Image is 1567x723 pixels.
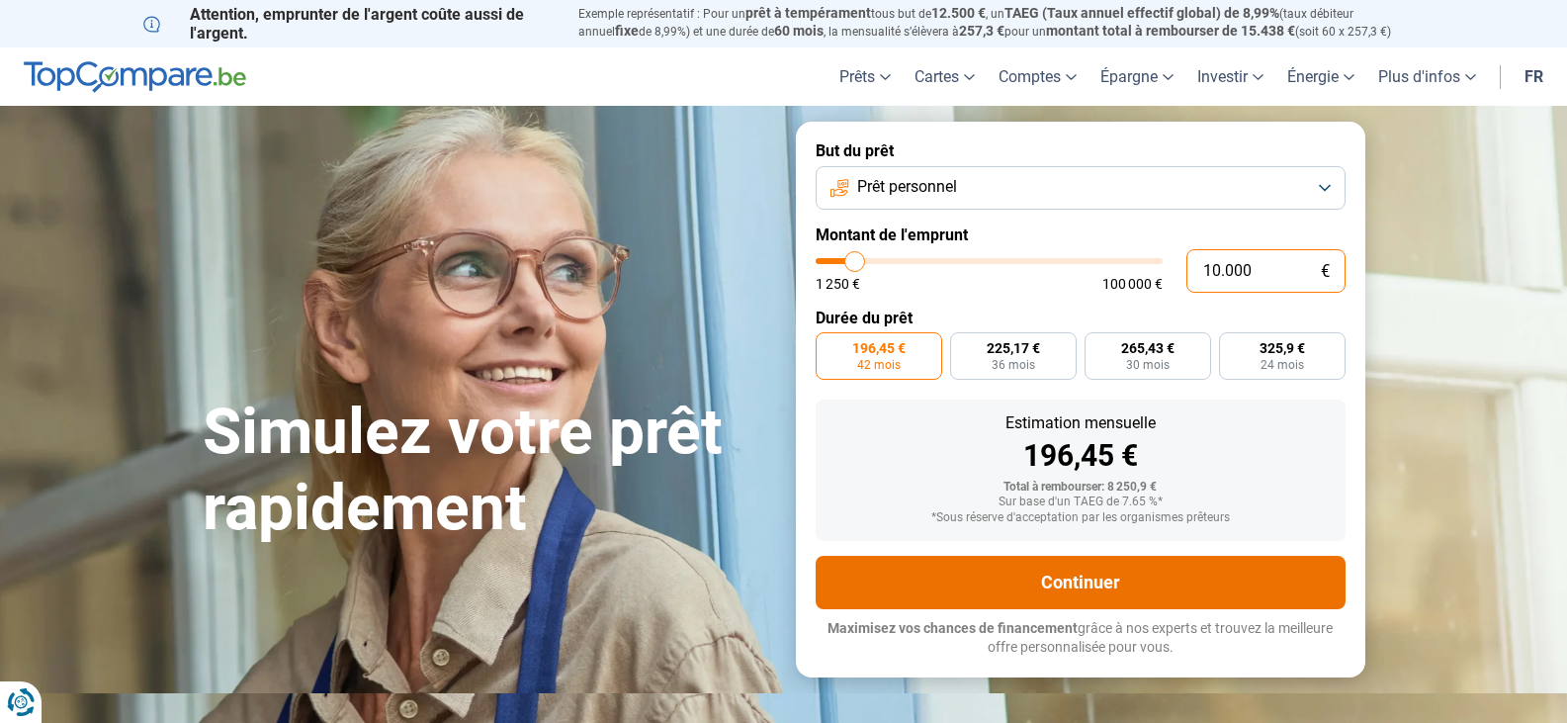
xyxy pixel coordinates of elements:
p: grâce à nos experts et trouvez la meilleure offre personnalisée pour vous. [816,619,1346,658]
span: 36 mois [992,359,1035,371]
span: 196,45 € [852,341,906,355]
span: 60 mois [774,23,824,39]
div: *Sous réserve d'acceptation par les organismes prêteurs [831,511,1330,525]
span: € [1321,263,1330,280]
a: Cartes [903,47,987,106]
label: Durée du prêt [816,309,1346,327]
button: Prêt personnel [816,166,1346,210]
span: 24 mois [1261,359,1304,371]
img: TopCompare [24,61,246,93]
span: 30 mois [1126,359,1170,371]
span: 325,9 € [1260,341,1305,355]
span: Maximisez vos chances de financement [827,620,1078,636]
label: But du prêt [816,141,1346,160]
a: Épargne [1088,47,1185,106]
span: 257,3 € [959,23,1004,39]
span: montant total à rembourser de 15.438 € [1046,23,1295,39]
span: 225,17 € [987,341,1040,355]
span: 1 250 € [816,277,860,291]
p: Attention, emprunter de l'argent coûte aussi de l'argent. [143,5,555,43]
span: prêt à tempérament [745,5,871,21]
span: 100 000 € [1102,277,1163,291]
a: Énergie [1275,47,1366,106]
button: Continuer [816,556,1346,609]
span: 42 mois [857,359,901,371]
a: fr [1513,47,1555,106]
span: 265,43 € [1121,341,1175,355]
span: fixe [615,23,639,39]
h1: Simulez votre prêt rapidement [203,395,772,547]
a: Investir [1185,47,1275,106]
label: Montant de l'emprunt [816,226,1346,244]
p: Exemple représentatif : Pour un tous but de , un (taux débiteur annuel de 8,99%) et une durée de ... [578,5,1425,41]
a: Plus d'infos [1366,47,1488,106]
span: TAEG (Taux annuel effectif global) de 8,99% [1004,5,1279,21]
div: 196,45 € [831,441,1330,471]
a: Comptes [987,47,1088,106]
div: Total à rembourser: 8 250,9 € [831,481,1330,495]
a: Prêts [827,47,903,106]
span: Prêt personnel [857,176,957,198]
div: Estimation mensuelle [831,415,1330,431]
span: 12.500 € [931,5,986,21]
div: Sur base d'un TAEG de 7.65 %* [831,496,1330,509]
